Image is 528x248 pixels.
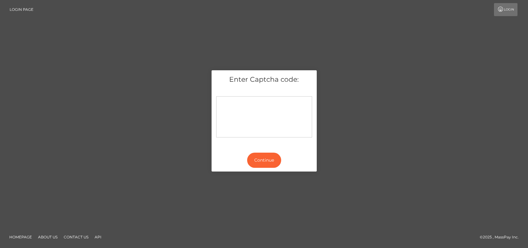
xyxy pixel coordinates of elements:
[494,3,517,16] a: Login
[216,96,312,137] div: Captcha widget loading...
[247,153,281,168] button: Continue
[10,3,33,16] a: Login Page
[92,232,104,242] a: API
[61,232,91,242] a: Contact Us
[480,234,523,241] div: © 2025 , MassPay Inc.
[36,232,60,242] a: About Us
[7,232,34,242] a: Homepage
[216,75,312,85] h5: Enter Captcha code:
